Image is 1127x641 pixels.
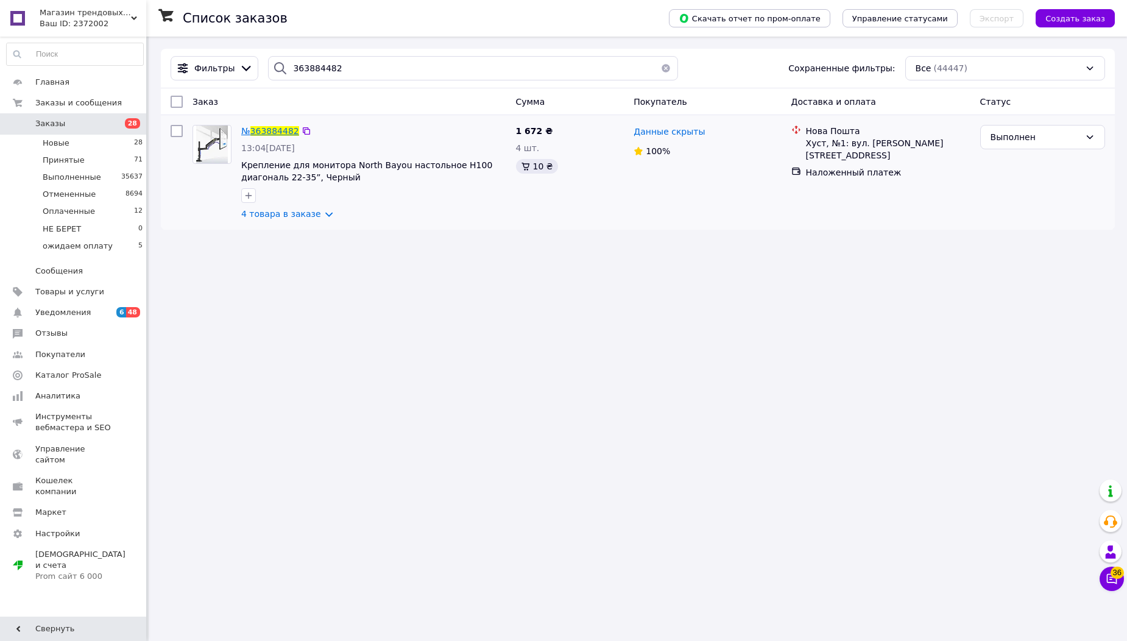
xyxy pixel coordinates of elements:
[669,9,830,27] button: Скачать отчет по пром-оплате
[250,126,299,136] span: 363884482
[35,444,113,466] span: Управление сайтом
[35,97,122,108] span: Заказы и сообщения
[516,159,558,174] div: 10 ₴
[634,97,687,107] span: Покупатель
[138,224,143,235] span: 0
[991,130,1080,144] div: Выполнен
[646,146,670,156] span: 100%
[35,571,125,582] div: Prom сайт 6 000
[193,97,218,107] span: Заказ
[43,206,95,217] span: Оплаченные
[125,118,140,129] span: 28
[516,97,545,107] span: Сумма
[933,63,967,73] span: (44447)
[268,56,678,80] input: Поиск по номеру заказа, ФИО покупателя, номеру телефона, Email, номеру накладной
[1045,14,1105,23] span: Создать заказ
[35,549,125,583] span: [DEMOGRAPHIC_DATA] и счета
[35,77,69,88] span: Главная
[138,241,143,252] span: 5
[43,189,96,200] span: Отмененные
[35,266,83,277] span: Сообщения
[35,349,85,360] span: Покупатели
[193,125,231,164] a: Фото товару
[634,127,705,136] span: Данные скрыты
[1023,13,1115,23] a: Создать заказ
[134,206,143,217] span: 12
[788,62,895,74] span: Сохраненные фильтры:
[35,391,80,402] span: Аналитика
[35,370,101,381] span: Каталог ProSale
[654,56,678,80] button: Очистить
[241,126,250,136] span: №
[35,307,91,318] span: Уведомления
[916,62,931,74] span: Все
[806,137,970,161] div: Хуст, №1: вул. [PERSON_NAME][STREET_ADDRESS]
[121,172,143,183] span: 35637
[35,507,66,518] span: Маркет
[679,13,821,24] span: Скачать отчет по пром-оплате
[43,155,85,166] span: Принятые
[852,14,948,23] span: Управление статусами
[43,138,69,149] span: Новые
[516,126,553,136] span: 1 672 ₴
[125,189,143,200] span: 8694
[194,62,235,74] span: Фильтры
[241,160,492,182] a: Крепление для монитора North Bayou настольное H100 диагональ 22-35”, Черный
[116,307,126,317] span: 6
[134,155,143,166] span: 71
[35,411,113,433] span: Инструменты вебмастера и SEO
[43,224,81,235] span: НЕ БЕРЕТ
[1036,9,1115,27] button: Создать заказ
[183,11,288,26] h1: Список заказов
[43,172,101,183] span: Выполненные
[7,43,143,65] input: Поиск
[43,241,113,252] span: ожидаем оплату
[35,118,65,129] span: Заказы
[516,143,540,153] span: 4 шт.
[806,125,970,137] div: Нова Пошта
[35,328,68,339] span: Отзывы
[35,528,80,539] span: Настройки
[241,209,321,219] a: 4 товара в заказе
[241,143,295,153] span: 13:04[DATE]
[35,475,113,497] span: Кошелек компании
[791,97,876,107] span: Доставка и оплата
[196,126,227,163] img: Фото товару
[634,126,705,138] a: Данные скрыты
[843,9,958,27] button: Управление статусами
[806,166,970,179] div: Наложенный платеж
[134,138,143,149] span: 28
[35,286,104,297] span: Товары и услуги
[40,18,146,29] div: Ваш ID: 2372002
[980,97,1011,107] span: Статус
[1111,563,1124,575] span: 36
[1100,567,1124,591] button: Чат с покупателем36
[241,126,299,136] a: №363884482
[126,307,140,317] span: 48
[40,7,131,18] span: Магазин трендовых товаров AS - "ARTMA SHOP"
